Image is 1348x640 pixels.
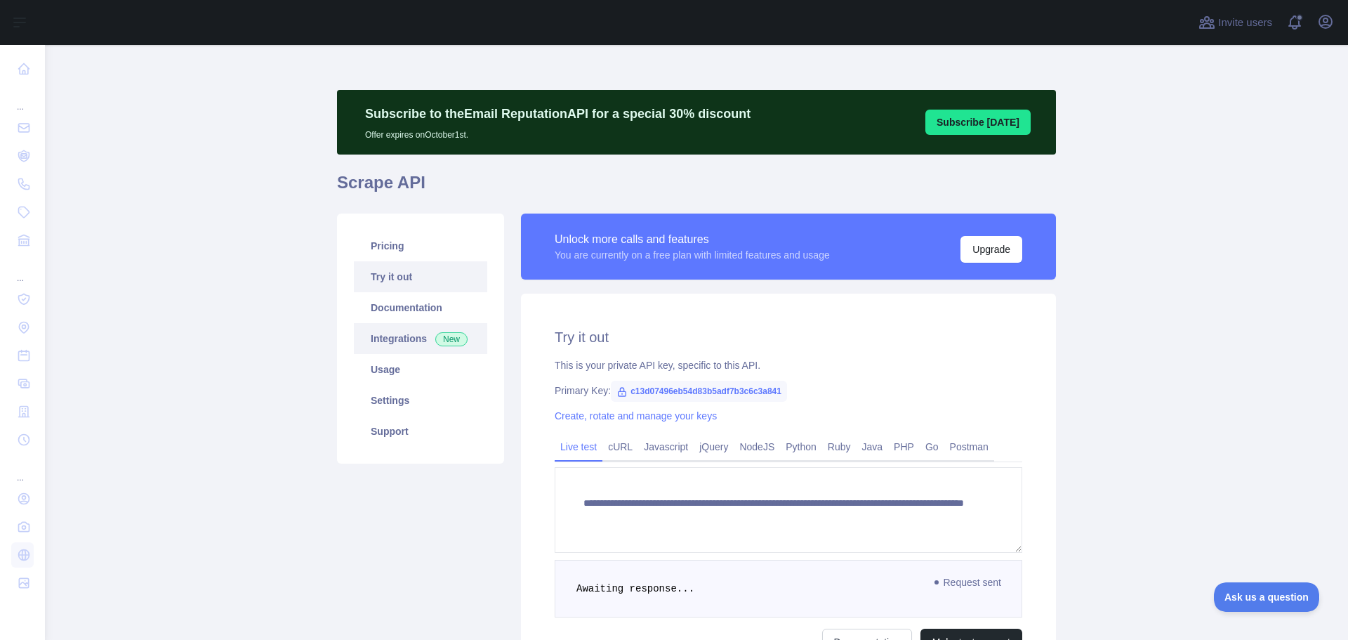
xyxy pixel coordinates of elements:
[11,256,34,284] div: ...
[944,436,994,458] a: Postman
[694,436,734,458] a: jQuery
[555,384,1022,398] div: Primary Key:
[611,381,787,402] span: c13d07496eb54d83b5adf7b3c6c3a841
[602,436,638,458] a: cURL
[11,84,34,112] div: ...
[734,436,780,458] a: NodeJS
[1218,15,1272,31] span: Invite users
[555,231,830,248] div: Unlock more calls and features
[354,323,487,354] a: Integrations New
[365,104,751,124] p: Subscribe to the Email Reputation API for a special 30 % discount
[354,261,487,292] a: Try it out
[780,436,822,458] a: Python
[555,248,830,262] div: You are currently on a free plan with limited features and usage
[555,327,1022,347] h2: Try it out
[928,574,1009,591] span: Request sent
[365,124,751,141] p: Offer expires on October 1st.
[11,455,34,483] div: ...
[435,332,468,346] span: New
[354,292,487,323] a: Documentation
[960,236,1022,263] button: Upgrade
[354,385,487,416] a: Settings
[857,436,889,458] a: Java
[888,436,920,458] a: PHP
[354,354,487,385] a: Usage
[555,436,602,458] a: Live test
[354,416,487,447] a: Support
[1214,582,1320,612] iframe: Toggle Customer Support
[576,583,694,594] span: Awaiting response...
[638,436,694,458] a: Javascript
[925,110,1031,135] button: Subscribe [DATE]
[555,410,717,422] a: Create, rotate and manage your keys
[1196,11,1275,34] button: Invite users
[337,171,1056,205] h1: Scrape API
[822,436,857,458] a: Ruby
[555,358,1022,372] div: This is your private API key, specific to this API.
[920,436,944,458] a: Go
[354,230,487,261] a: Pricing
